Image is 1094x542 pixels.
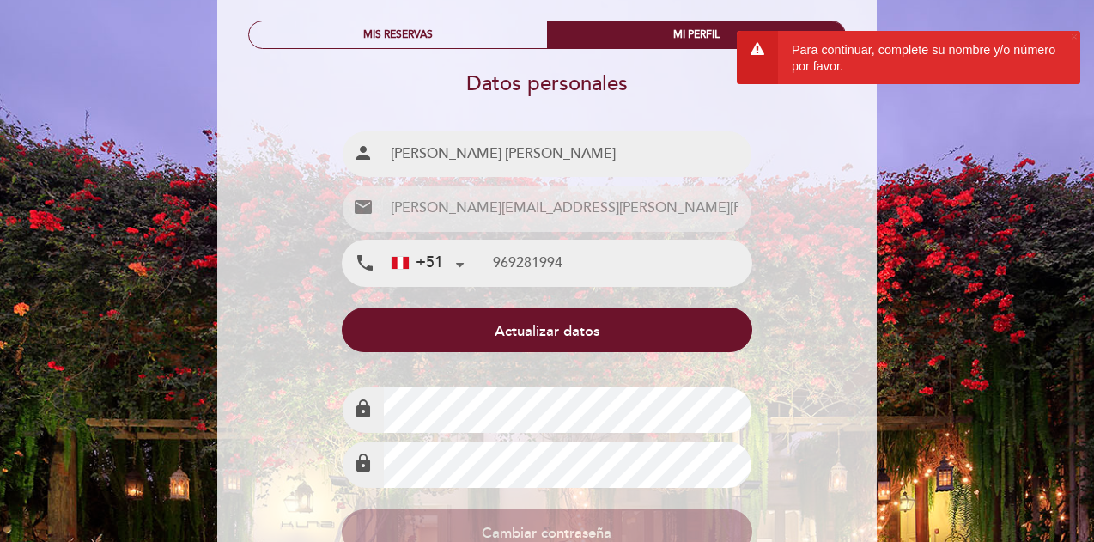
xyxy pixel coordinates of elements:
div: Para continuar, complete su nombre y/o número por favor. [737,31,1080,84]
i: local_phone [355,253,375,274]
button: × [1071,31,1077,42]
i: person [353,143,374,163]
h2: Datos personales [216,71,878,96]
input: Nombre completo [384,131,751,177]
div: Peru (Perú): +51 [385,241,471,285]
input: Email [384,186,751,231]
i: lock [353,453,374,473]
div: +51 [392,252,443,274]
i: email [353,197,374,217]
div: MI PERFIL [547,21,845,48]
div: MIS RESERVAS [249,21,547,48]
button: Actualizar datos [342,308,751,352]
i: lock [353,399,374,419]
input: Teléfono Móvil [493,241,751,286]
